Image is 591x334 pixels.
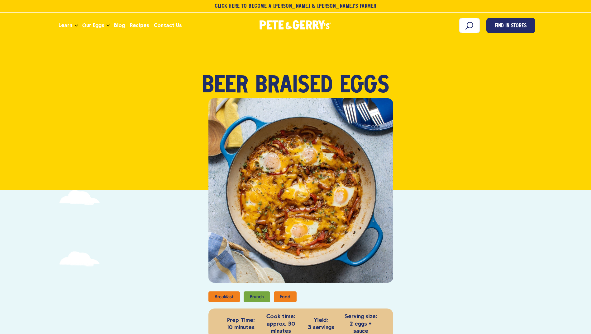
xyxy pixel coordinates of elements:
strong: Serving size: [342,313,379,320]
button: Open the dropdown menu for Our Eggs [107,25,110,27]
strong: Prep Time: [222,317,259,324]
span: Braised [255,77,333,96]
span: Contact Us [154,21,182,29]
a: Learn [56,17,75,34]
span: Blog [114,21,125,29]
a: Contact Us [151,17,184,34]
p: 3 servings [303,317,339,331]
span: Beer [202,77,248,96]
a: Blog [112,17,127,34]
p: 10 minutes [222,317,259,331]
a: Recipes [127,17,151,34]
a: Our Eggs [80,17,107,34]
button: Open the dropdown menu for Learn [75,25,78,27]
li: Breakfast [208,291,240,302]
strong: Cook time: [263,313,299,320]
strong: Yield: [303,317,339,324]
input: Search [459,18,480,33]
span: Our Eggs [82,21,104,29]
li: Brunch [244,291,270,302]
span: Eggs [340,77,389,96]
span: Recipes [130,21,149,29]
li: Food [274,291,297,302]
span: Find in Stores [495,22,527,30]
a: Find in Stores [486,18,535,33]
span: Learn [59,21,72,29]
